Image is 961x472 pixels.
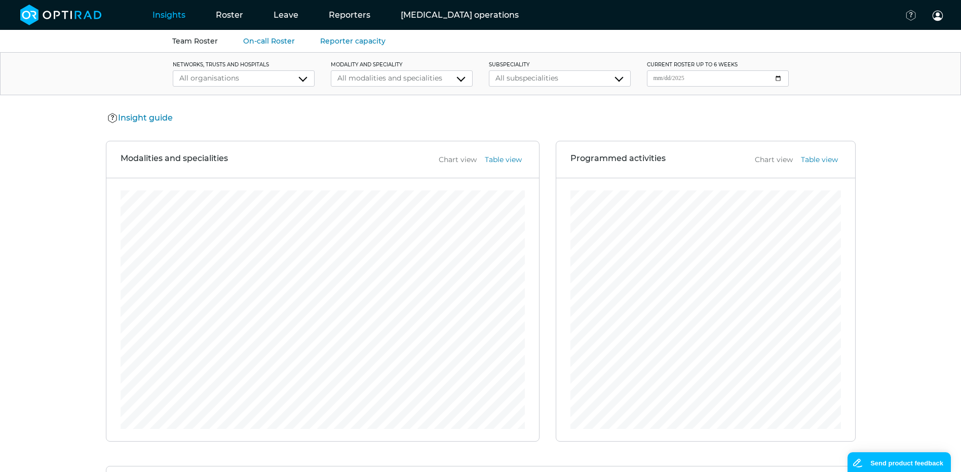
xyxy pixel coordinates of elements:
img: brand-opti-rad-logos-blue-and-white-d2f68631ba2948856bd03f2d395fb146ddc8fb01b4b6e9315ea85fa773367... [20,5,102,25]
label: modality and speciality [331,61,473,68]
button: Table view [482,154,525,166]
img: Help Icon [107,112,118,124]
button: Chart view [436,154,480,166]
a: On-call Roster [243,36,295,46]
h3: Modalities and specialities [121,153,228,166]
label: networks, trusts and hospitals [173,61,315,68]
label: current roster up to 6 weeks [647,61,789,68]
button: Insight guide [106,111,176,125]
a: Team Roster [172,36,218,46]
button: Chart view [752,154,796,166]
button: Table view [798,154,841,166]
a: Reporter capacity [320,36,386,46]
label: subspeciality [489,61,631,68]
h3: Programmed activities [570,153,666,166]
